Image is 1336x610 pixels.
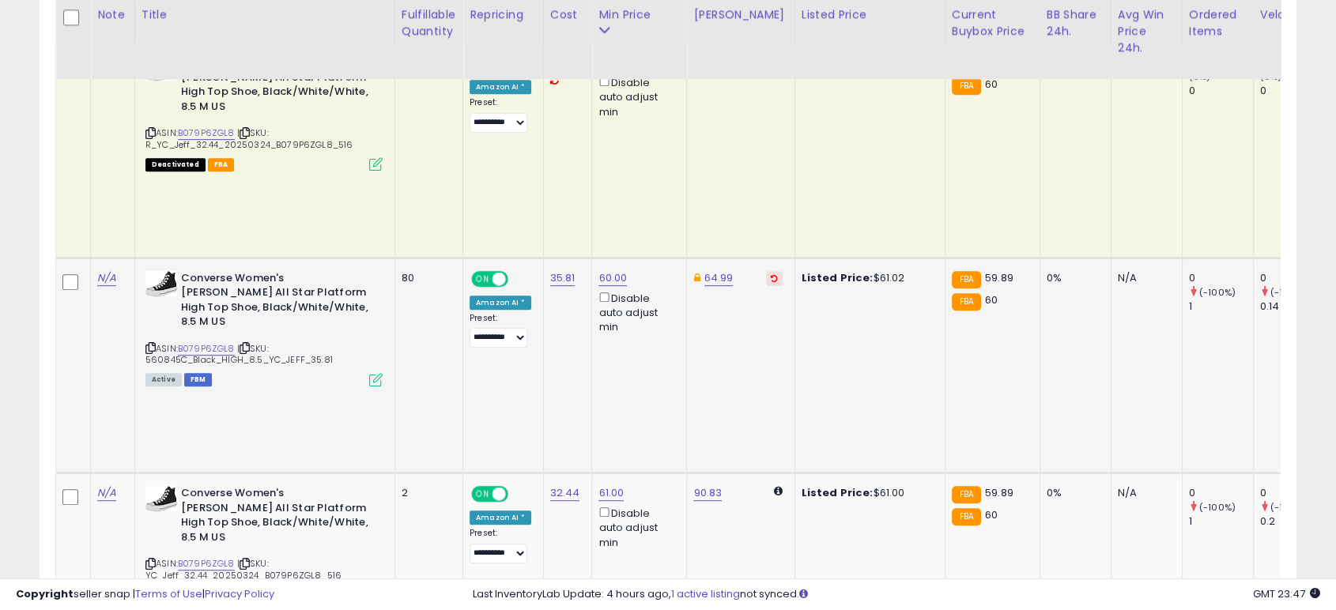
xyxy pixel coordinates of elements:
span: 2025-09-14 23:47 GMT [1253,586,1320,601]
small: FBA [952,293,981,311]
div: Amazon AI * [470,80,531,94]
span: 60 [985,77,998,92]
small: FBA [952,271,981,288]
div: 1 [1189,299,1253,314]
a: Terms of Use [135,586,202,601]
span: 59.89 [985,485,1013,500]
div: Title [142,6,388,23]
b: Converse Women's [PERSON_NAME] All Star Platform High Top Shoe, Black/White/White, 8.5 M US [181,55,373,118]
a: 90.83 [693,485,722,501]
a: Privacy Policy [205,586,274,601]
div: Last InventoryLab Update: 4 hours ago, not synced. [473,587,1321,602]
img: 31wTApcszpL._SL40_.jpg [145,486,177,511]
div: Min Price [598,6,680,23]
div: 0 [1189,84,1253,98]
div: $61.00 [802,486,933,500]
div: 0 [1260,486,1324,500]
div: Repricing [470,6,537,23]
span: All listings currently available for purchase on Amazon [145,373,182,386]
a: B079P6ZGL8 [178,342,235,356]
a: 64.99 [704,270,734,286]
div: Fulfillable Quantity [402,6,456,40]
a: 35.81 [550,270,576,286]
span: 59.89 [985,270,1013,285]
div: 2 [402,486,451,500]
span: ON [473,488,493,501]
span: OFF [506,272,531,285]
span: 60 [985,292,998,307]
a: 32.44 [550,485,580,501]
div: 0 [1189,271,1253,285]
span: | SKU: YC_Jeff_32.44_20250324_B079P6ZGL8_516 [145,557,342,581]
div: [PERSON_NAME] [693,6,787,23]
div: 0.14 [1260,299,1324,314]
div: Preset: [470,97,531,133]
a: 60.00 [598,270,627,286]
div: BB Share 24h. [1047,6,1104,40]
div: 0% [1047,486,1099,500]
div: Note [97,6,128,23]
div: N/A [1118,486,1170,500]
span: 60 [985,507,998,522]
span: FBA [208,158,235,171]
div: Disable auto adjust min [598,504,674,550]
a: N/A [97,270,116,286]
a: 61.00 [598,485,624,501]
b: Listed Price: [802,270,874,285]
div: Disable auto adjust min [598,289,674,335]
div: 80 [402,271,451,285]
div: Avg Win Price 24h. [1118,6,1176,56]
small: FBA [952,486,981,503]
div: Preset: [470,313,531,348]
div: Preset: [470,528,531,563]
div: 0 [1260,271,1324,285]
strong: Copyright [16,586,74,601]
span: | SKU: R_YC_Jeff_32.44_20250324_B079P6ZGL8_516 [145,126,353,150]
div: 0% [1047,271,1099,285]
div: 1 [1189,514,1253,529]
small: FBA [952,77,981,95]
b: Converse Women's [PERSON_NAME] All Star Platform High Top Shoe, Black/White/White, 8.5 M US [181,271,373,333]
div: ASIN: [145,55,383,169]
a: N/A [97,485,116,501]
div: 0 [1189,486,1253,500]
div: Amazon AI * [470,510,531,525]
a: 1 active listing [671,586,740,601]
div: N/A [1118,271,1170,285]
small: (-100%) [1199,501,1236,514]
img: 31wTApcszpL._SL40_.jpg [145,271,177,296]
div: ASIN: [145,271,383,385]
b: Converse Women's [PERSON_NAME] All Star Platform High Top Shoe, Black/White/White, 8.5 M US [181,486,373,548]
small: (-100%) [1270,286,1307,299]
div: Ordered Items [1189,6,1247,40]
div: Listed Price [802,6,938,23]
div: 0.2 [1260,514,1324,529]
small: FBA [952,508,981,525]
span: ON [473,272,493,285]
span: OFF [506,488,531,501]
div: seller snap | | [16,587,274,602]
span: All listings that are unavailable for purchase on Amazon for any reason other than out-of-stock [145,158,206,171]
div: Cost [550,6,586,23]
small: (-100%) [1270,501,1307,514]
div: $61.02 [802,271,933,285]
div: Disable auto adjust min [598,73,674,119]
span: FBM [184,373,213,386]
div: Current Buybox Price [952,6,1033,40]
a: B079P6ZGL8 [178,557,235,570]
b: Listed Price: [802,485,874,500]
div: 0 [1260,84,1324,98]
div: Velocity [1260,6,1318,23]
div: Amazon AI * [470,296,531,310]
a: B079P6ZGL8 [178,126,235,140]
span: | SKU: 560845C_Black_HIGH_8.5_YC_JEFF_35.81 [145,342,333,366]
small: (-100%) [1199,286,1236,299]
